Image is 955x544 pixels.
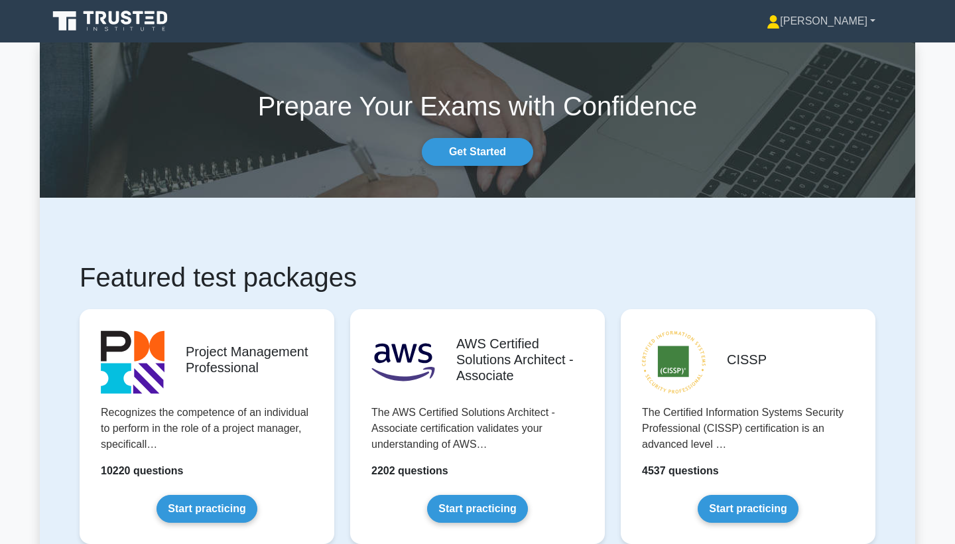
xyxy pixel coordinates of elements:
a: [PERSON_NAME] [735,8,907,34]
a: Start practicing [698,495,798,523]
h1: Prepare Your Exams with Confidence [40,90,915,122]
a: Start practicing [427,495,527,523]
a: Start practicing [157,495,257,523]
h1: Featured test packages [80,261,875,293]
a: Get Started [422,138,533,166]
